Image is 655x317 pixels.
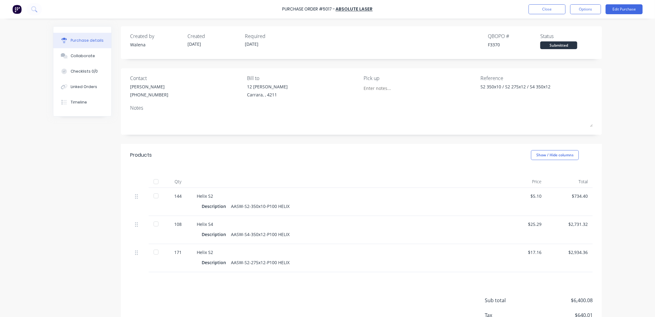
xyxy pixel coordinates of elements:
[551,193,588,199] div: $734.40
[505,221,542,227] div: $25.29
[164,175,192,188] div: Qty
[231,258,290,267] div: AASW-S2-275x12-P100 HELIX
[202,202,231,211] div: Description
[71,53,95,59] div: Collaborate
[231,202,290,211] div: AASW-S2-350x10-P100 HELIX
[336,6,373,12] a: Absolute Laser
[500,175,546,188] div: Price
[130,41,183,48] div: Walena
[531,150,579,160] button: Show / Hide columns
[570,4,601,14] button: Options
[71,84,97,90] div: Linked Orders
[531,297,593,304] span: $6,400.08
[488,32,540,40] div: QBO PO #
[540,41,577,49] div: Submitted
[12,5,22,14] img: Factory
[364,83,420,93] input: Enter notes...
[130,32,183,40] div: Created by
[169,221,187,227] div: 108
[551,249,588,256] div: $2,934.36
[53,33,111,48] button: Purchase details
[169,249,187,256] div: 171
[202,258,231,267] div: Description
[130,104,593,112] div: Notes
[505,193,542,199] div: $5.10
[197,249,495,256] div: Helix S2
[197,193,495,199] div: Helix S2
[53,95,111,110] button: Timeline
[71,99,87,105] div: Timeline
[130,151,152,159] div: Products
[247,74,359,82] div: Bill to
[53,79,111,95] button: Linked Orders
[197,221,495,227] div: Helix S4
[130,74,242,82] div: Contact
[130,83,168,90] div: [PERSON_NAME]
[247,91,288,98] div: Carrara, , 4211
[169,193,187,199] div: 144
[71,69,98,74] div: Checklists 0/0
[53,64,111,79] button: Checklists 0/0
[485,297,531,304] span: Sub total
[505,249,542,256] div: $17.16
[529,4,566,14] button: Close
[130,91,168,98] div: [PHONE_NUMBER]
[53,48,111,64] button: Collaborate
[231,230,290,239] div: AASW-S4-350x12-P100 HELIX
[480,83,558,97] textarea: S2 350x10 / S2 275x12 / S4 350x12
[364,74,476,82] div: Pick up
[187,32,240,40] div: Created
[202,230,231,239] div: Description
[282,6,335,13] div: Purchase Order #5017 -
[606,4,643,14] button: Edit Purchase
[546,175,593,188] div: Total
[71,38,104,43] div: Purchase details
[540,32,593,40] div: Status
[480,74,593,82] div: Reference
[488,41,540,48] div: F3370
[551,221,588,227] div: $2,731.32
[245,32,297,40] div: Required
[247,83,288,90] div: 12 [PERSON_NAME]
